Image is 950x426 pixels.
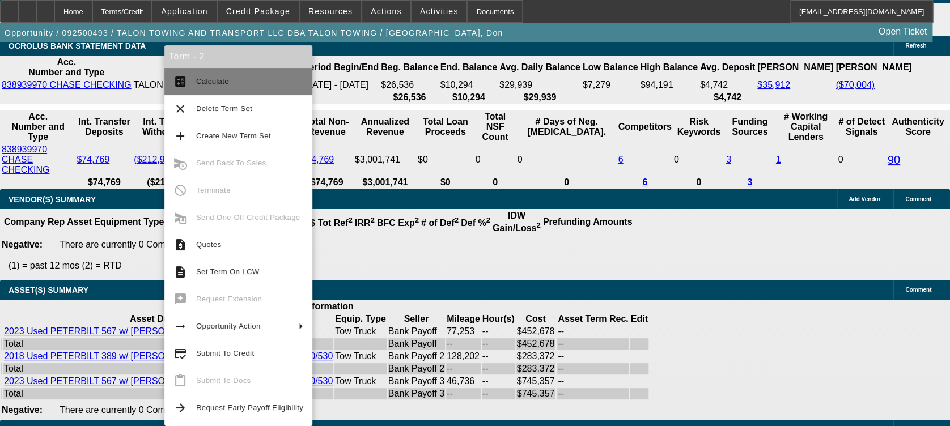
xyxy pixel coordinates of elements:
[133,79,302,91] td: TALON TOWING AND TRANSPORT LLC
[440,57,498,78] th: End. Balance
[493,211,541,233] b: IDW Gain/Loss
[747,177,752,187] a: 3
[9,261,950,271] p: (1) = past 12 mos (2) = RTD
[874,22,931,41] a: Open Ticket
[303,79,379,91] td: [DATE] - [DATE]
[388,338,445,350] td: Bank Payoff
[516,177,616,188] th: 0
[516,351,555,362] td: $283,372
[558,314,628,323] b: Asset Term Rec.
[133,111,204,143] th: Int. Transfer Withdrawals
[837,111,885,143] th: # of Detect Signals
[334,351,386,362] td: Tow Truck
[133,177,204,188] th: ($212,980)
[67,217,164,227] b: Asset Equipment Type
[440,79,498,91] td: $10,294
[887,111,949,143] th: Authenticity Score
[196,267,259,276] span: Set Term On LCW
[775,111,837,143] th: # Working Capital Lenders
[4,389,333,399] div: Total
[543,217,633,227] b: Prefunding Amounts
[446,351,481,362] td: 128,202
[482,351,515,362] td: --
[76,177,132,188] th: $74,769
[355,155,415,165] div: $3,001,741
[196,104,252,113] span: Delete Term Set
[300,1,361,22] button: Resources
[446,376,481,387] td: 46,736
[699,57,756,78] th: Avg. Deposit
[134,155,177,164] a: ($212,980)
[173,238,187,252] mat-icon: request_quote
[130,314,207,323] b: Asset Description
[440,92,498,103] th: $10,294
[557,326,629,337] td: --
[673,144,724,176] td: 0
[48,217,65,227] b: Rep
[499,79,581,91] td: $29,939
[173,102,187,116] mat-icon: clear
[388,326,445,337] td: Bank Payoff
[388,376,445,387] td: Bank Payoff 3
[9,195,96,204] span: VENDOR(S) SUMMARY
[516,326,555,337] td: $452,678
[499,92,581,103] th: $29,939
[849,196,880,202] span: Add Vendor
[196,77,229,86] span: Calculate
[196,349,254,357] span: Submit To Credit
[835,57,912,78] th: [PERSON_NAME]
[420,7,459,16] span: Activities
[308,7,353,16] span: Resources
[446,326,481,337] td: 77,253
[837,144,885,176] td: 0
[482,388,515,399] td: --
[277,301,354,311] b: Asset Information
[2,80,132,90] a: 838939970 CHASE CHECKING
[388,363,445,374] td: Bank Payoff 2
[2,405,43,415] b: Negative:
[301,155,334,164] a: $74,769
[4,326,244,336] a: 2023 Used PETERBILT 567 w/ [PERSON_NAME] JD35INT
[414,216,418,224] sup: 2
[196,240,221,249] span: Quotes
[486,216,490,224] sup: 2
[516,111,616,143] th: # Days of Neg. [MEDICAL_DATA].
[905,196,931,202] span: Comment
[617,111,672,143] th: Competitors
[412,1,467,22] button: Activities
[354,177,416,188] th: $3,001,741
[196,131,271,140] span: Create New Term Set
[557,313,629,325] th: Asset Term Recommendation
[536,221,540,229] sup: 2
[4,376,333,386] a: 2023 Used PETERBILT 567 w/ [PERSON_NAME] 60 ton Rotator / HDR 1000/530
[173,347,187,360] mat-icon: credit_score
[173,265,187,279] mat-icon: description
[4,339,333,349] div: Total
[639,79,698,91] td: $94,191
[173,129,187,143] mat-icon: add
[218,1,299,22] button: Credit Package
[76,111,132,143] th: Int. Transfer Deposits
[421,218,459,228] b: # of Def
[516,144,616,176] td: 0
[2,240,43,249] b: Negative:
[355,218,375,228] b: IRR
[673,177,724,188] th: 0
[639,57,698,78] th: High Balance
[380,57,438,78] th: Beg. Balance
[300,111,353,143] th: Total Non-Revenue
[380,92,438,103] th: $26,536
[499,57,581,78] th: Avg. Daily Balance
[516,338,555,350] td: $452,678
[516,388,555,399] td: $745,357
[388,351,445,362] td: Bank Payoff 2
[152,1,216,22] button: Application
[334,376,386,387] td: Tow Truck
[461,218,490,228] b: Def %
[557,351,629,362] td: --
[888,154,900,166] a: 90
[334,313,386,325] th: Equip. Type
[482,363,515,374] td: --
[5,28,503,37] span: Opportunity / 092500493 / TALON TOWING AND TRANSPORT LLC DBA TALON TOWING / [GEOGRAPHIC_DATA], Don
[557,338,629,350] td: --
